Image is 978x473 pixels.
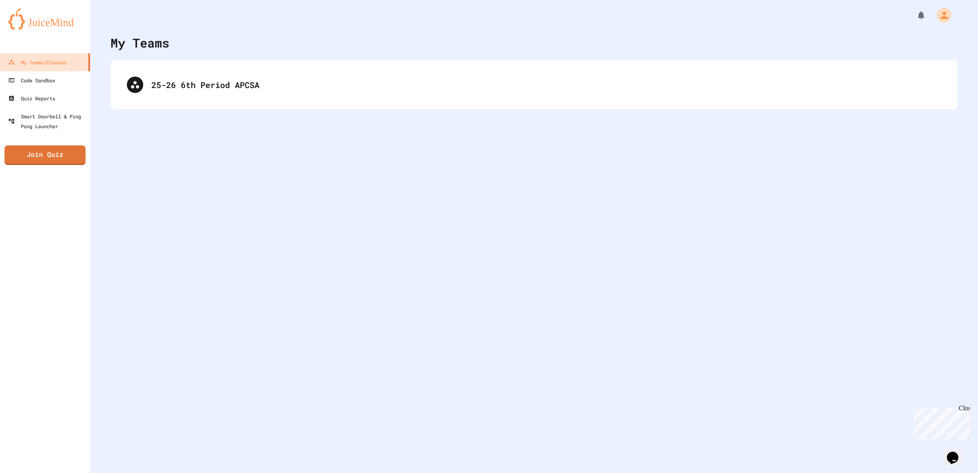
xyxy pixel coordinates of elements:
[8,93,55,103] div: Quiz Reports
[8,75,55,85] div: Code Sandbox
[901,8,928,22] div: My Notifications
[3,3,56,52] div: Chat with us now!Close
[910,405,970,439] iframe: chat widget
[110,34,169,52] div: My Teams
[8,57,67,67] div: My Teams/Classes
[8,8,82,29] img: logo-orange.svg
[151,79,941,91] div: 25-26 6th Period APCSA
[928,6,953,25] div: My Account
[944,440,970,465] iframe: chat widget
[8,111,87,131] div: Smart Doorbell & Ping Pong Launcher
[5,145,86,165] a: Join Quiz
[119,68,949,101] div: 25-26 6th Period APCSA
